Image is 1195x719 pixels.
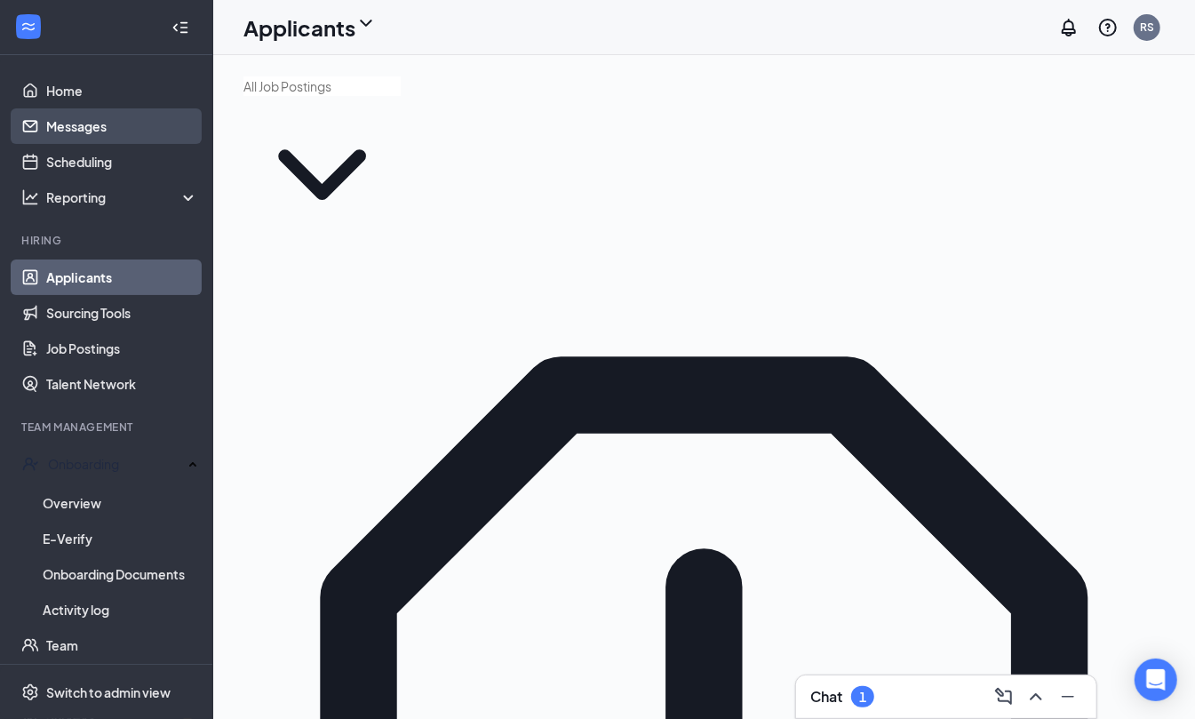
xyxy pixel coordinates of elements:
svg: ChevronUp [1025,686,1047,707]
div: Hiring [21,233,195,248]
div: Switch to admin view [46,683,171,701]
svg: Notifications [1058,17,1079,38]
a: Scheduling [46,144,198,180]
a: E-Verify [43,521,198,556]
div: Open Intercom Messenger [1135,659,1177,701]
button: ChevronUp [1022,683,1050,711]
svg: UserCheck [21,455,39,473]
a: Applicants [46,260,198,295]
svg: WorkstreamLogo [20,18,37,36]
h3: Chat [810,687,842,707]
a: Activity log [43,592,198,627]
div: Team Management [21,419,195,435]
a: Home [46,73,198,108]
svg: ChevronDown [243,96,401,253]
a: Sourcing Tools [46,295,198,331]
a: Team [46,627,198,663]
h1: Applicants [243,12,355,43]
svg: QuestionInfo [1097,17,1119,38]
svg: Collapse [171,19,189,36]
a: Job Postings [46,331,198,366]
div: Reporting [46,188,199,206]
svg: ChevronDown [355,12,377,34]
a: Overview [43,485,198,521]
a: Talent Network [46,366,198,402]
div: RS [1140,20,1154,35]
button: ComposeMessage [990,683,1018,711]
svg: Settings [21,683,39,701]
div: 1 [859,690,866,705]
input: All Job Postings [243,76,401,96]
svg: Analysis [21,188,39,206]
div: Onboarding [48,455,183,473]
button: Minimize [1054,683,1082,711]
a: Messages [46,108,198,144]
a: Onboarding Documents [43,556,198,592]
svg: ComposeMessage [993,686,1015,707]
svg: Minimize [1057,686,1079,707]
